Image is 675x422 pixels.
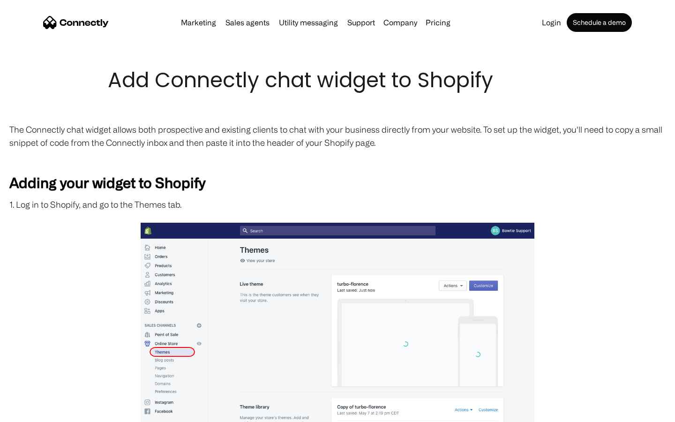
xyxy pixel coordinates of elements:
[9,406,56,419] aside: Language selected: English
[222,19,273,26] a: Sales agents
[422,19,454,26] a: Pricing
[108,66,567,95] h1: Add Connectly chat widget to Shopify
[275,19,342,26] a: Utility messaging
[19,406,56,419] ul: Language list
[344,19,379,26] a: Support
[567,13,632,32] a: Schedule a demo
[538,19,565,26] a: Login
[383,16,417,29] div: Company
[177,19,220,26] a: Marketing
[9,198,666,211] p: 1. Log in to Shopify, and go to the Themes tab.
[9,174,205,190] strong: Adding your widget to Shopify
[9,123,666,149] p: The Connectly chat widget allows both prospective and existing clients to chat with your business...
